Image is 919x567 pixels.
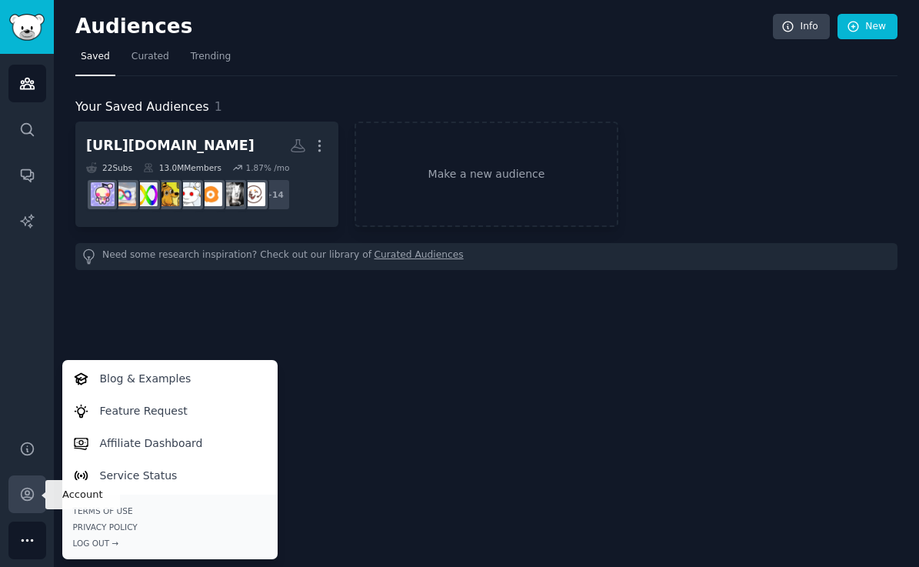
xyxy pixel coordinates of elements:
img: neurodiversity [112,182,136,206]
div: 13.0M Members [143,162,221,173]
span: Saved [81,50,110,64]
a: Curated [126,45,175,76]
a: Service Status [65,459,275,492]
div: 1.87 % /mo [245,162,289,173]
img: Neurodivergent [91,182,115,206]
img: NeurodivergentLGBTQ [134,182,158,206]
div: 22 Sub s [86,162,132,173]
a: Make a new audience [355,122,618,227]
img: GetMotivatedBuddies [198,182,222,206]
img: productivity [177,182,201,206]
div: Log Out → [73,538,267,549]
a: Curated Audiences [375,248,464,265]
h2: Audiences [75,15,773,39]
a: Blog & Examples [65,362,275,395]
p: Blog & Examples [100,371,191,387]
p: Feature Request [100,403,188,419]
a: Terms of Use [73,505,267,516]
div: + 14 [258,178,291,211]
img: GummySearch logo [9,14,45,41]
a: Feature Request [65,395,275,427]
img: remotivejobs [241,182,265,206]
div: Need some research inspiration? Check out our library of [75,243,897,270]
span: Curated [132,50,169,64]
span: Trending [191,50,231,64]
span: 1 [215,99,222,114]
a: New [837,14,897,40]
div: [URL][DOMAIN_NAME] [86,136,255,155]
a: Privacy Policy [73,522,267,532]
a: [URL][DOMAIN_NAME]22Subs13.0MMembers1.87% /mo+14remotivejobsRemoteWorkersGetMotivatedBuddiesprodu... [75,122,338,227]
img: ExecutiveDysfunction [155,182,179,206]
a: Saved [75,45,115,76]
p: Affiliate Dashboard [100,435,203,452]
a: Info [773,14,830,40]
span: Your Saved Audiences [75,98,209,117]
a: Trending [185,45,236,76]
a: Affiliate Dashboard [65,427,275,459]
img: RemoteWorkers [220,182,244,206]
p: Service Status [100,468,178,484]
